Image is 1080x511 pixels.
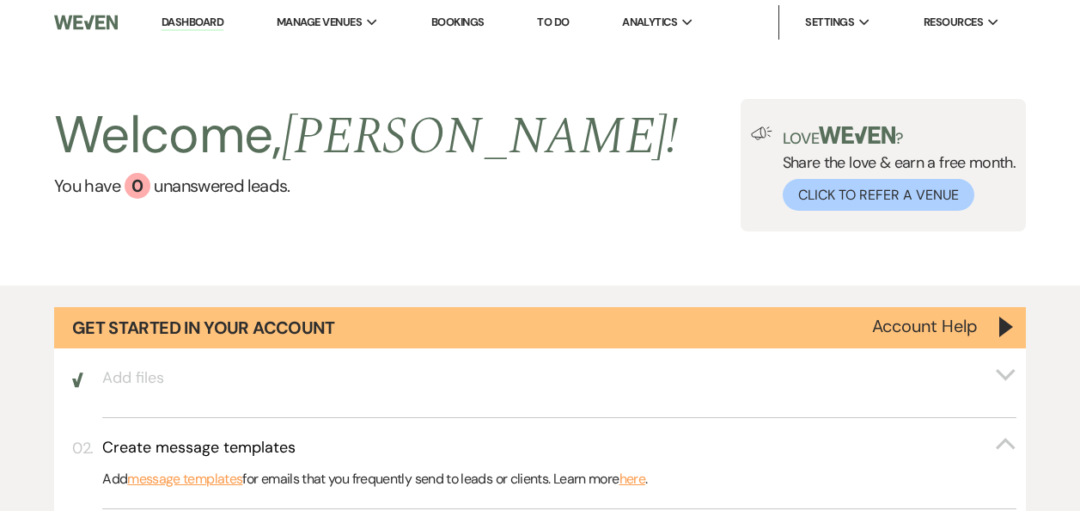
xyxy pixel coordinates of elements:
[819,126,895,144] img: weven-logo-green.svg
[622,14,677,31] span: Analytics
[102,437,296,459] h3: Create message templates
[619,468,645,490] a: here
[924,14,983,31] span: Resources
[772,126,1016,211] div: Share the love & earn a free month.
[102,468,1016,490] p: Add for emails that you frequently send to leads or clients. Learn more .
[72,316,335,340] h1: Get Started in Your Account
[783,179,974,211] button: Click to Refer a Venue
[431,15,485,29] a: Bookings
[282,97,679,176] span: [PERSON_NAME] !
[277,14,362,31] span: Manage Venues
[751,126,772,140] img: loud-speaker-illustration.svg
[127,468,242,490] a: message templates
[805,14,854,31] span: Settings
[872,317,978,335] button: Account Help
[102,367,164,389] h3: Add files
[125,173,150,199] div: 0
[783,126,1016,146] p: Love ?
[54,99,679,173] h2: Welcome,
[54,173,679,199] a: You have 0 unanswered leads.
[162,15,223,31] a: Dashboard
[102,367,1016,389] button: Add files
[102,437,1016,459] button: Create message templates
[54,4,118,40] img: Weven Logo
[537,15,569,29] a: To Do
